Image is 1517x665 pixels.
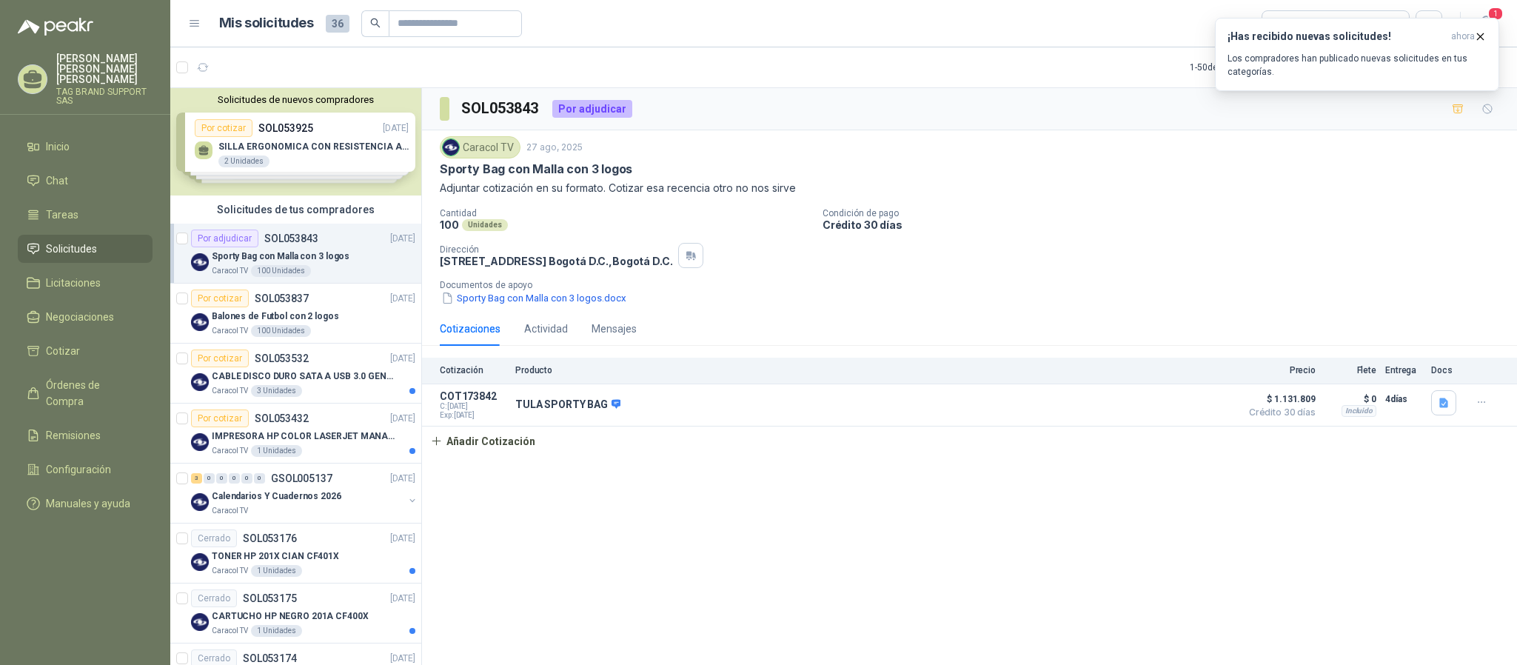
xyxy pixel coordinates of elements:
img: Company Logo [191,313,209,331]
div: Cerrado [191,589,237,607]
img: Company Logo [191,433,209,451]
div: 100 Unidades [251,265,311,277]
span: Solicitudes [46,241,97,257]
span: Remisiones [46,427,101,444]
a: Configuración [18,455,153,484]
img: Company Logo [191,253,209,271]
div: Por adjudicar [191,230,258,247]
p: [DATE] [390,472,415,486]
p: Cantidad [440,208,811,218]
p: CARTUCHO HP NEGRO 201A CF400X [212,609,369,624]
button: 1 [1473,10,1499,37]
span: ahora [1451,30,1475,43]
div: Mensajes [592,321,637,337]
span: C: [DATE] [440,402,506,411]
button: Solicitudes de nuevos compradores [176,94,415,105]
p: Precio [1242,365,1316,375]
p: TULA SPORTY BAG [515,398,620,412]
a: Cotizar [18,337,153,365]
a: CerradoSOL053176[DATE] Company LogoTONER HP 201X CIAN CF401XCaracol TV1 Unidades [170,524,421,584]
span: Cotizar [46,343,80,359]
p: SOL053843 [264,233,318,244]
p: SOL053176 [243,533,297,544]
p: Sporty Bag con Malla con 3 logos [440,161,632,177]
div: Por cotizar [191,410,249,427]
span: Crédito 30 días [1242,408,1316,417]
div: Por adjudicar [552,100,632,118]
span: Órdenes de Compra [46,377,138,410]
p: Documentos de apoyo [440,280,1511,290]
p: Caracol TV [212,505,248,517]
p: Flete [1325,365,1376,375]
div: 1 - 50 de 167 [1190,56,1281,79]
span: 1 [1487,7,1504,21]
div: 0 [241,473,252,484]
p: Crédito 30 días [823,218,1511,231]
p: Balones de Futbol con 2 logos [212,310,339,324]
h3: ¡Has recibido nuevas solicitudes! [1228,30,1445,43]
p: [STREET_ADDRESS] Bogotá D.C. , Bogotá D.C. [440,255,672,267]
a: Licitaciones [18,269,153,297]
span: Chat [46,173,68,189]
div: 0 [216,473,227,484]
p: Dirección [440,244,672,255]
a: Órdenes de Compra [18,371,153,415]
p: Los compradores han publicado nuevas solicitudes en tus categorías. [1228,52,1487,78]
p: [DATE] [390,412,415,426]
p: Docs [1431,365,1461,375]
img: Company Logo [191,373,209,391]
p: TONER HP 201X CIAN CF401X [212,549,339,564]
img: Company Logo [443,139,459,156]
img: Logo peakr [18,18,93,36]
p: Adjuntar cotización en su formato. Cotizar esa recencia otro no nos sirve [440,180,1499,196]
div: Unidades [462,219,508,231]
p: Condición de pago [823,208,1511,218]
div: 0 [204,473,215,484]
p: [DATE] [390,232,415,246]
span: Configuración [46,461,111,478]
p: [DATE] [390,352,415,366]
div: Incluido [1342,405,1376,417]
a: Negociaciones [18,303,153,331]
h3: SOL053843 [461,97,540,120]
div: Por cotizar [191,290,249,307]
a: Solicitudes [18,235,153,263]
p: SOL053837 [255,293,309,304]
p: SOL053432 [255,413,309,424]
span: Licitaciones [46,275,101,291]
p: Caracol TV [212,325,248,337]
span: $ 1.131.809 [1242,390,1316,408]
button: ¡Has recibido nuevas solicitudes!ahora Los compradores han publicado nuevas solicitudes en tus ca... [1215,18,1499,91]
a: Remisiones [18,421,153,450]
p: 100 [440,218,459,231]
div: 100 Unidades [251,325,311,337]
span: Tareas [46,207,78,223]
a: Tareas [18,201,153,229]
a: Manuales y ayuda [18,489,153,518]
a: Por cotizarSOL053837[DATE] Company LogoBalones de Futbol con 2 logosCaracol TV100 Unidades [170,284,421,344]
div: Cerrado [191,529,237,547]
p: COT173842 [440,390,506,402]
div: 1 Unidades [251,445,302,457]
p: GSOL005137 [271,473,332,484]
img: Company Logo [191,553,209,571]
p: [DATE] [390,592,415,606]
img: Company Logo [191,613,209,631]
p: Caracol TV [212,385,248,397]
div: 3 Unidades [251,385,302,397]
p: SOL053174 [243,653,297,664]
div: Caracol TV [440,136,520,158]
div: 0 [229,473,240,484]
p: SOL053532 [255,353,309,364]
a: Inicio [18,133,153,161]
p: TAG BRAND SUPPORT SAS [56,87,153,105]
span: Inicio [46,138,70,155]
a: CerradoSOL053175[DATE] Company LogoCARTUCHO HP NEGRO 201A CF400XCaracol TV1 Unidades [170,584,421,644]
div: 3 [191,473,202,484]
p: Sporty Bag con Malla con 3 logos [212,250,349,264]
a: Chat [18,167,153,195]
a: Por cotizarSOL053532[DATE] Company LogoCABLE DISCO DURO SATA A USB 3.0 GENERICOCaracol TV3 Unidades [170,344,421,404]
p: Cotización [440,365,506,375]
span: Negociaciones [46,309,114,325]
span: search [370,18,381,28]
